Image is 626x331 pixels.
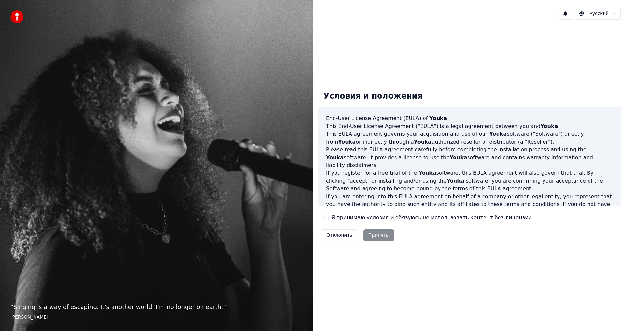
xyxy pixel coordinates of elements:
[10,302,303,311] p: “ Singing is a way of escaping. It's another world. I'm no longer on earth. ”
[326,169,613,193] p: If you register for a free trial of the software, this EULA agreement will also govern that trial...
[338,139,356,145] span: Youka
[489,131,507,137] span: Youka
[414,139,432,145] span: Youka
[318,86,428,107] div: Условия и положения
[326,115,613,122] h3: End-User License Agreement (EULA) of
[321,229,358,241] button: Отклонить
[326,146,613,169] p: Please read this EULA agreement carefully before completing the installation process and using th...
[10,10,23,23] img: youka
[331,214,532,222] label: Я принимаю условия и обязуюсь не использовать контент без лицензии
[540,123,558,129] span: Youka
[326,193,613,224] p: If you are entering into this EULA agreement on behalf of a company or other legal entity, you re...
[326,122,613,130] p: This End-User License Agreement ("EULA") is a legal agreement between you and
[429,115,447,121] span: Youka
[450,154,467,160] span: Youka
[326,154,344,160] span: Youka
[326,130,613,146] p: This EULA agreement governs your acquisition and use of our software ("Software") directly from o...
[447,178,464,184] span: Youka
[10,314,303,321] footer: [PERSON_NAME]
[419,170,436,176] span: Youka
